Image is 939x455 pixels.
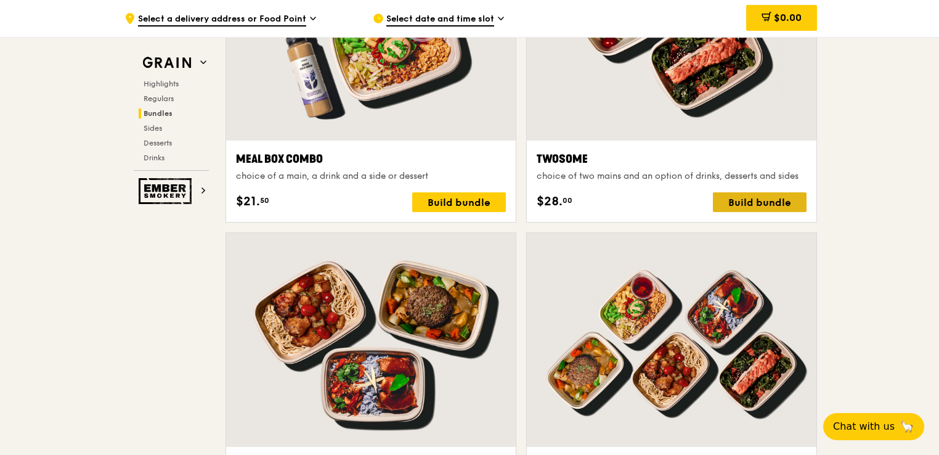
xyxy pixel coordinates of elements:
[537,192,563,211] span: $28.
[139,178,195,204] img: Ember Smokery web logo
[144,154,165,162] span: Drinks
[144,94,174,103] span: Regulars
[144,139,172,147] span: Desserts
[774,12,802,23] span: $0.00
[833,419,895,434] span: Chat with us
[537,170,807,182] div: choice of two mains and an option of drinks, desserts and sides
[412,192,506,212] div: Build bundle
[236,170,506,182] div: choice of a main, a drink and a side or dessert
[144,124,162,133] span: Sides
[144,109,173,118] span: Bundles
[139,52,195,74] img: Grain web logo
[260,195,269,205] span: 50
[537,150,807,168] div: Twosome
[138,13,306,27] span: Select a delivery address or Food Point
[563,195,572,205] span: 00
[823,413,924,440] button: Chat with us🦙
[386,13,494,27] span: Select date and time slot
[713,192,807,212] div: Build bundle
[900,419,914,434] span: 🦙
[144,80,179,88] span: Highlights
[236,192,260,211] span: $21.
[236,150,506,168] div: Meal Box Combo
